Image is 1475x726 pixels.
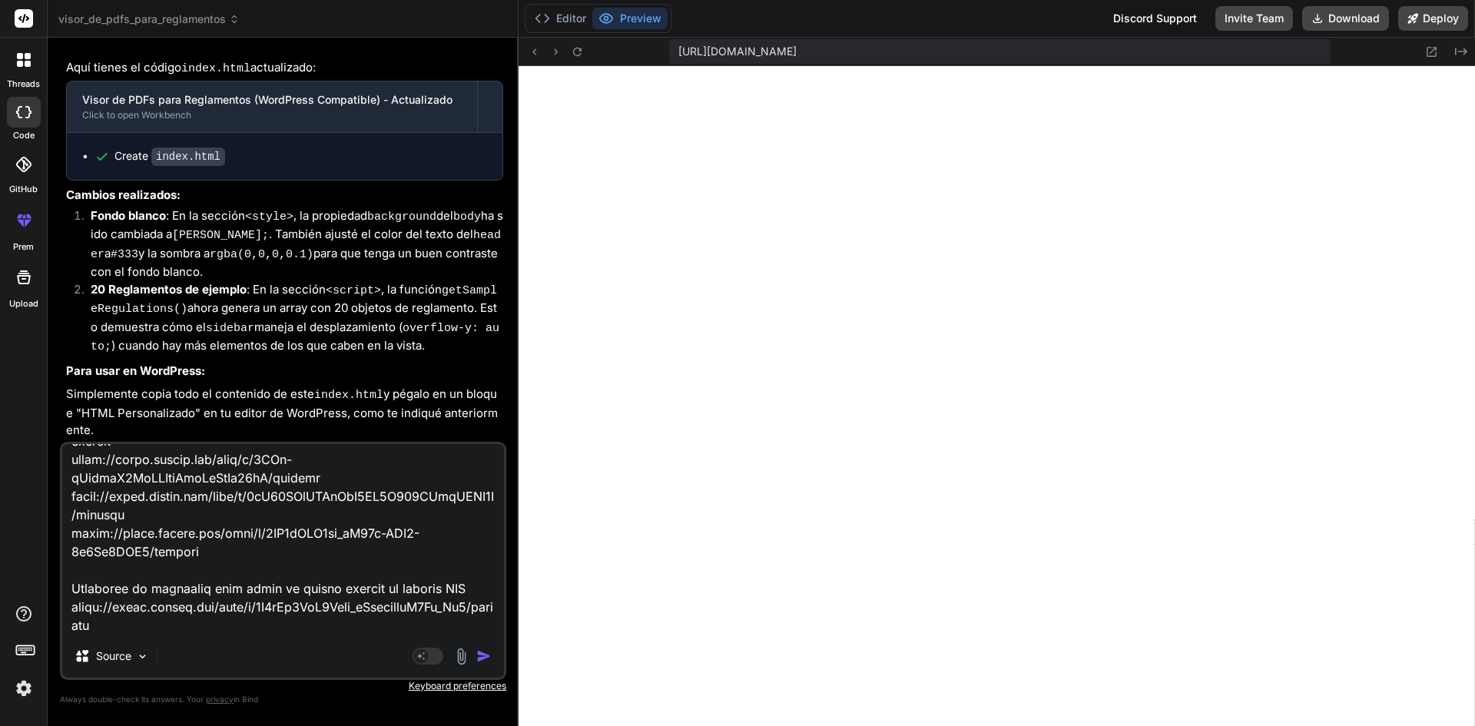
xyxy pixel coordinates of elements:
[1398,6,1468,31] button: Deploy
[181,62,250,75] code: index.html
[1302,6,1389,31] button: Download
[476,648,492,664] img: icon
[60,692,506,707] p: Always double-check its answers. Your in Bind
[114,148,225,164] div: Create
[1104,6,1206,31] div: Discord Support
[11,675,37,701] img: settings
[151,148,225,166] code: index.html
[519,66,1475,726] iframe: Preview
[136,650,149,663] img: Pick Models
[245,211,293,224] code: <style>
[172,229,269,242] code: [PERSON_NAME];
[206,322,254,335] code: sidebar
[91,282,247,297] strong: 20 Reglamentos de ejemplo
[9,183,38,196] label: GitHub
[66,386,503,439] p: Simplemente copia todo el contenido de este y pégalo en un bloque "HTML Personalizado" en tu edit...
[111,248,138,261] code: #333
[210,248,313,261] code: rgba(0,0,0,0.1)
[91,208,166,223] strong: Fondo blanco
[13,129,35,142] label: code
[314,389,383,402] code: index.html
[206,695,234,704] span: privacy
[453,211,481,224] code: body
[82,109,462,121] div: Click to open Workbench
[66,363,205,378] strong: Para usar en WordPress:
[529,8,592,29] button: Editor
[82,92,462,108] div: Visor de PDFs para Reglamentos (WordPress Compatible) - Actualizado
[66,187,181,202] strong: Cambios realizados:
[13,240,34,254] label: prem
[60,680,506,692] p: Keyboard preferences
[678,44,797,59] span: [URL][DOMAIN_NAME]
[592,8,668,29] button: Preview
[452,648,470,665] img: attachment
[367,211,436,224] code: background
[1215,6,1293,31] button: Invite Team
[9,297,38,310] label: Upload
[7,78,40,91] label: threads
[326,284,381,297] code: <script>
[58,12,240,27] span: visor_de_pdfs_para_reglamentos
[67,81,477,132] button: Visor de PDFs para Reglamentos (WordPress Compatible) - ActualizadoClick to open Workbench
[78,281,503,356] li: : En la sección , la función ahora genera un array con 20 objetos de reglamento. Esto demuestra c...
[91,229,501,261] code: header
[78,207,503,281] li: : En la sección , la propiedad del ha sido cambiada a . También ajusté el color del texto del a y...
[66,59,503,78] p: Aquí tienes el código actualizado:
[96,648,131,664] p: Source
[62,444,504,635] textarea: Lorem ips dol sitametcons a elitsed, doeius tempori utl etdol magnaaliqua, enimad minimve qui nos...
